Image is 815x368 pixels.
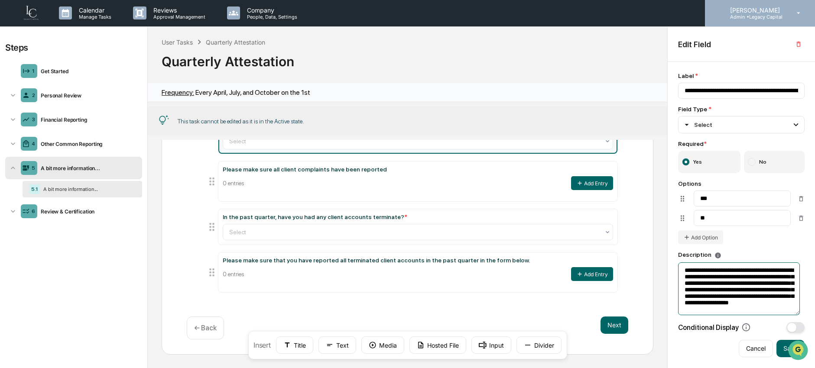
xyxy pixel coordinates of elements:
[29,66,142,75] div: Start new chat
[162,88,194,97] span: Frequency:
[723,14,784,20] p: Admin • Legacy Capital
[682,120,712,129] div: Select
[5,42,28,53] div: Steps
[739,340,773,357] button: Cancel
[59,106,111,121] a: 🗄️Attestations
[32,116,35,123] div: 3
[248,331,567,359] div: Insert
[5,122,58,138] a: 🔎Data Lookup
[516,336,562,354] button: Divider
[223,271,244,278] div: 0 entries
[63,110,70,117] div: 🗄️
[571,267,613,281] button: Add Entry
[318,336,356,354] button: Text
[240,6,302,14] p: Company
[218,161,618,201] div: Please make sure all client complaints have been reported0 entriesAdd Entry
[9,66,24,82] img: 1746055101610-c473b297-6a78-478c-a979-82029cc54cd1
[240,14,302,20] p: People, Data, Settings
[37,141,139,147] div: Other Common Reporting
[71,109,107,118] span: Attestations
[17,126,55,134] span: Data Lookup
[178,118,304,125] div: This task cannot be edited as it is in the Active state.
[5,106,59,121] a: 🖐️Preclearance
[29,75,110,82] div: We're available if you need us!
[162,88,310,97] div: Every April, July, and October on the 1st
[37,165,139,171] div: A bit more information...
[162,39,193,46] div: User Tasks
[9,110,16,117] div: 🖐️
[678,323,751,332] div: Conditional Display
[29,184,40,194] div: 5.1
[37,68,139,74] div: Get Started
[37,208,139,215] div: Review & Certification
[787,339,811,363] iframe: Open customer support
[32,208,35,214] div: 6
[32,92,35,98] div: 2
[206,39,265,46] div: Quarterly Attestation
[72,14,116,20] p: Manage Tasks
[40,186,135,192] div: A bit more information...
[162,47,653,69] div: Quarterly Attestation
[223,257,614,264] div: Please make sure that you have reported all terminated client accounts in the past quarter in the...
[17,109,56,118] span: Preclearance
[601,316,628,334] button: Next
[218,252,618,292] div: Please make sure that you have reported all terminated client accounts in the past quarter in the...
[723,6,784,14] p: [PERSON_NAME]
[678,230,723,244] button: Add Option
[571,176,613,190] button: Add Entry
[37,116,139,123] div: Financial Reporting
[218,209,618,245] div: In the past quarter, have you had any client accounts terminate?*Select
[223,180,244,187] div: 0 entries
[223,213,407,220] div: In the past quarter, have you had any client accounts terminate?
[147,69,158,79] button: Start new chat
[223,166,614,173] div: Please make sure all client complaints have been reported
[678,180,805,187] div: Options
[361,336,404,354] button: Media
[678,151,740,173] label: Yes
[32,141,35,147] div: 4
[61,146,105,153] a: Powered byPylon
[21,5,42,21] img: logo
[86,147,105,153] span: Pylon
[37,92,139,99] div: Personal Review
[32,165,35,171] div: 5
[9,126,16,133] div: 🔎
[159,115,169,126] img: Tip
[678,106,805,113] div: Field Type
[678,72,805,79] div: Label
[678,40,711,49] h2: Edit Field
[72,6,116,14] p: Calendar
[744,151,805,173] label: No
[471,336,511,354] button: Input
[32,68,35,74] div: 1
[9,18,158,32] p: How can we help?
[678,251,805,258] div: Description
[276,336,313,354] button: Title
[776,340,805,357] button: Save
[194,324,217,332] p: ← Back
[409,336,466,354] button: Hosted File
[678,140,805,147] div: Required
[146,6,210,14] p: Reviews
[146,14,210,20] p: Approval Management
